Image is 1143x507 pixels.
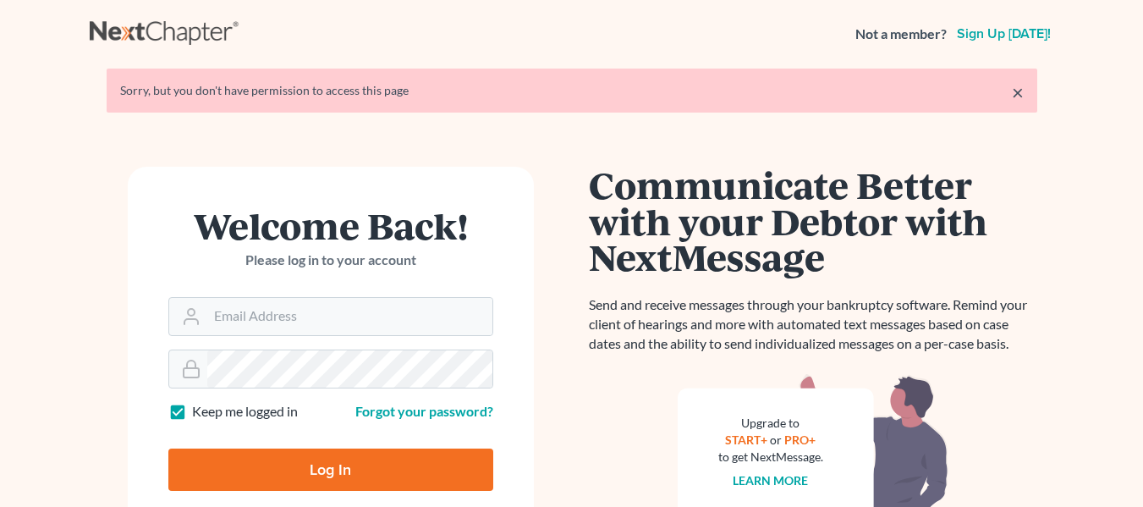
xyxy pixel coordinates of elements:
span: or [770,433,782,447]
a: START+ [725,433,767,447]
div: Upgrade to [718,415,823,432]
p: Send and receive messages through your bankruptcy software. Remind your client of hearings and mo... [589,295,1037,354]
a: Sign up [DATE]! [953,27,1054,41]
a: PRO+ [784,433,816,447]
a: Learn more [733,473,808,488]
input: Log In [168,449,493,491]
label: Keep me logged in [192,402,298,422]
div: Sorry, but you don't have permission to access this page [120,82,1024,99]
h1: Communicate Better with your Debtor with NextMessage [589,167,1037,275]
h1: Welcome Back! [168,207,493,244]
a: × [1012,82,1024,102]
div: to get NextMessage. [718,449,823,466]
input: Email Address [207,298,492,335]
a: Forgot your password? [355,403,493,419]
p: Please log in to your account [168,251,493,270]
strong: Not a member? [855,25,947,44]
